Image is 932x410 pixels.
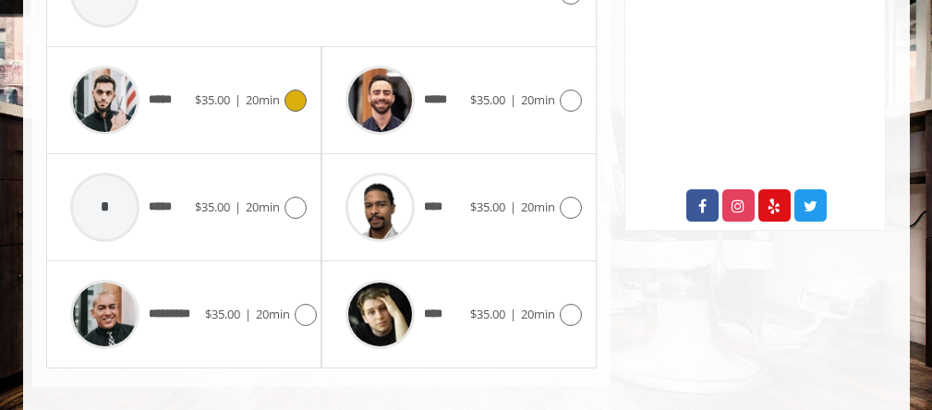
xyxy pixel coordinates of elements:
[521,306,555,322] span: 20min
[521,199,555,215] span: 20min
[510,91,516,108] span: |
[510,199,516,215] span: |
[195,91,230,108] span: $35.00
[246,199,280,215] span: 20min
[235,91,241,108] span: |
[470,91,505,108] span: $35.00
[256,306,290,322] span: 20min
[195,199,230,215] span: $35.00
[521,91,555,108] span: 20min
[470,306,505,322] span: $35.00
[205,306,240,322] span: $35.00
[245,306,251,322] span: |
[510,306,516,322] span: |
[246,91,280,108] span: 20min
[470,199,505,215] span: $35.00
[235,199,241,215] span: |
